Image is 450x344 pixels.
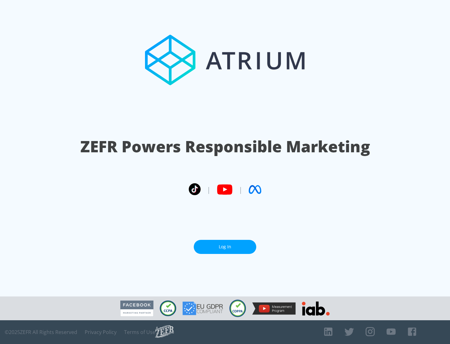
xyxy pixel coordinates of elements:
span: © 2025 ZEFR All Rights Reserved [5,329,77,335]
img: GDPR Compliant [182,301,223,315]
a: Log In [194,240,256,254]
img: Facebook Marketing Partner [120,301,153,316]
h1: ZEFR Powers Responsible Marketing [80,136,370,157]
img: IAB [302,301,330,316]
img: YouTube Measurement Program [252,302,296,315]
img: COPPA Compliant [229,300,246,317]
span: | [207,185,211,194]
span: | [239,185,242,194]
a: Terms of Use [124,329,155,335]
img: CCPA Compliant [160,301,176,316]
a: Privacy Policy [85,329,117,335]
